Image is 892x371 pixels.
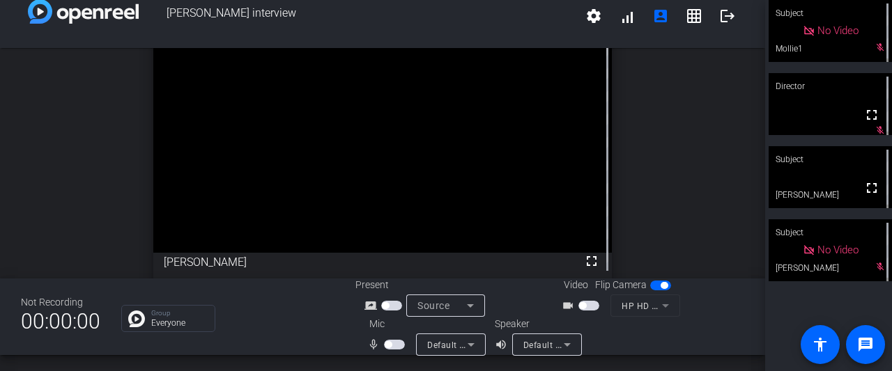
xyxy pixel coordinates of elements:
[769,146,892,173] div: Subject
[367,336,384,353] mat-icon: mic_none
[128,310,145,327] img: Chat Icon
[769,73,892,100] div: Director
[719,8,736,24] mat-icon: logout
[21,304,100,338] span: 00:00:00
[427,339,773,350] span: Default - Microphone Array (Intel® Smart Sound Technology for Digital Microphones)
[417,300,449,311] span: Source
[583,253,600,269] mat-icon: fullscreen
[595,278,647,292] span: Flip Camera
[769,219,892,246] div: Subject
[355,317,495,331] div: Mic
[863,180,880,196] mat-icon: fullscreen
[364,297,381,314] mat-icon: screen_share_outline
[495,317,578,331] div: Speaker
[21,295,100,310] div: Not Recording
[151,319,208,327] p: Everyone
[652,8,669,24] mat-icon: account_box
[564,278,588,292] span: Video
[495,336,512,353] mat-icon: volume_up
[857,336,874,353] mat-icon: message
[817,24,859,37] span: No Video
[585,8,602,24] mat-icon: settings
[686,8,702,24] mat-icon: grid_on
[562,297,578,314] mat-icon: videocam_outline
[355,278,495,292] div: Present
[523,339,674,350] span: Default - Speakers (Realtek(R) Audio)
[151,310,208,317] p: Group
[812,336,829,353] mat-icon: accessibility
[817,244,859,256] span: No Video
[863,106,880,123] mat-icon: fullscreen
